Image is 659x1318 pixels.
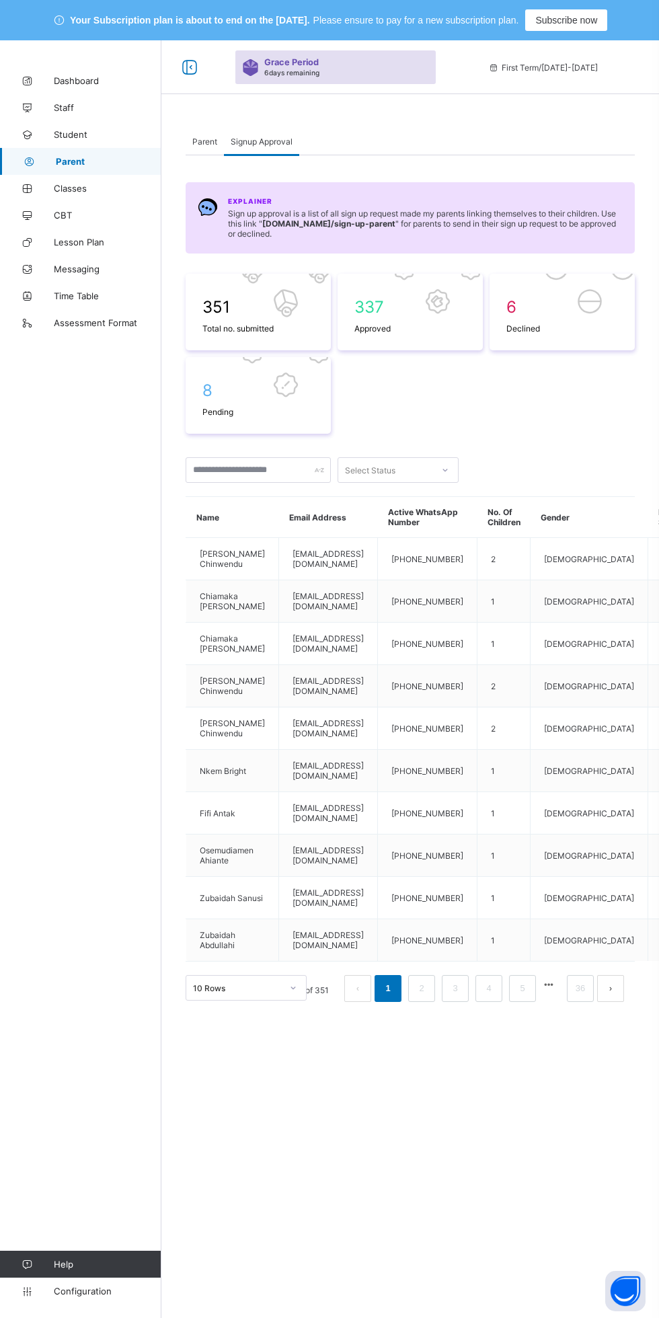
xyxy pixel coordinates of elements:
[477,750,531,792] td: 1
[186,538,279,580] td: [PERSON_NAME] Chinwendu
[477,707,531,750] td: 2
[279,665,378,707] td: [EMAIL_ADDRESS][DOMAIN_NAME]
[531,750,648,792] td: [DEMOGRAPHIC_DATA]
[202,407,314,417] span: Pending
[488,63,598,73] span: session/term information
[475,975,502,1002] li: 4
[378,497,477,538] th: Active WhatsApp Number
[54,317,161,328] span: Assessment Format
[477,835,531,877] td: 1
[506,323,618,334] span: Declined
[193,983,282,993] div: 10 Rows
[477,623,531,665] td: 1
[192,137,217,147] span: Parent
[202,381,314,400] span: 8
[279,877,378,919] td: [EMAIL_ADDRESS][DOMAIN_NAME]
[231,137,293,147] span: Signup Approval
[531,665,648,707] td: [DEMOGRAPHIC_DATA]
[531,707,648,750] td: [DEMOGRAPHIC_DATA]
[279,707,378,750] td: [EMAIL_ADDRESS][DOMAIN_NAME]
[378,665,477,707] td: [PHONE_NUMBER]
[605,1271,646,1311] button: Open asap
[279,580,378,623] td: [EMAIL_ADDRESS][DOMAIN_NAME]
[378,792,477,835] td: [PHONE_NUMBER]
[482,980,495,997] a: 4
[228,208,623,239] span: Sign up approval is a list of all sign up request made my parents linking themselves to their chi...
[279,623,378,665] td: [EMAIL_ADDRESS][DOMAIN_NAME]
[313,15,519,26] span: Please ensure to pay for a new subscription plan.
[186,665,279,707] td: [PERSON_NAME] Chinwendu
[262,219,395,229] b: [DOMAIN_NAME] /sign-up-parent
[186,877,279,919] td: Zubaidah Sanusi
[186,623,279,665] td: Chiamaka [PERSON_NAME]
[531,835,648,877] td: [DEMOGRAPHIC_DATA]
[228,197,272,205] span: Explainer
[344,975,371,1002] button: prev page
[198,197,218,217] img: Chat.054c5d80b312491b9f15f6fadeacdca6.svg
[186,750,279,792] td: Nkem Bright
[477,497,531,538] th: No. Of Children
[279,919,378,962] td: [EMAIL_ADDRESS][DOMAIN_NAME]
[54,129,161,140] span: Student
[442,975,469,1002] li: 3
[279,835,378,877] td: [EMAIL_ADDRESS][DOMAIN_NAME]
[186,919,279,962] td: Zubaidah Abdullahi
[531,623,648,665] td: [DEMOGRAPHIC_DATA]
[279,538,378,580] td: [EMAIL_ADDRESS][DOMAIN_NAME]
[378,750,477,792] td: [PHONE_NUMBER]
[477,792,531,835] td: 1
[54,290,161,301] span: Time Table
[506,297,618,317] span: 6
[186,707,279,750] td: [PERSON_NAME] Chinwendu
[477,877,531,919] td: 1
[54,210,161,221] span: CBT
[378,623,477,665] td: [PHONE_NUMBER]
[477,665,531,707] td: 2
[516,980,529,997] a: 5
[378,707,477,750] td: [PHONE_NUMBER]
[378,538,477,580] td: [PHONE_NUMBER]
[54,1259,161,1270] span: Help
[531,877,648,919] td: [DEMOGRAPHIC_DATA]
[54,102,161,113] span: Staff
[378,877,477,919] td: [PHONE_NUMBER]
[186,792,279,835] td: Fifi Antak
[70,15,309,26] span: Your Subscription plan is about to end on the [DATE].
[378,580,477,623] td: [PHONE_NUMBER]
[477,580,531,623] td: 1
[264,69,319,77] span: 6 days remaining
[449,980,461,997] a: 3
[477,538,531,580] td: 2
[375,975,401,1002] li: 1
[54,183,161,194] span: Classes
[535,15,597,26] span: Subscribe now
[54,75,161,86] span: Dashboard
[354,323,466,334] span: Approved
[509,975,536,1002] li: 5
[531,538,648,580] td: [DEMOGRAPHIC_DATA]
[279,750,378,792] td: [EMAIL_ADDRESS][DOMAIN_NAME]
[54,1286,161,1296] span: Configuration
[186,835,279,877] td: Osemudiamen Ahiante
[202,297,314,317] span: 351
[477,919,531,962] td: 1
[186,580,279,623] td: Chiamaka [PERSON_NAME]
[531,792,648,835] td: [DEMOGRAPHIC_DATA]
[539,975,558,994] li: 向后 5 页
[279,792,378,835] td: [EMAIL_ADDRESS][DOMAIN_NAME]
[531,497,648,538] th: Gender
[344,975,371,1002] li: 上一页
[186,497,279,538] th: Name
[572,980,589,997] a: 36
[54,237,161,247] span: Lesson Plan
[54,264,161,274] span: Messaging
[597,975,624,1002] button: next page
[378,919,477,962] td: [PHONE_NUMBER]
[279,497,378,538] th: Email Address
[597,975,624,1002] li: 下一页
[531,580,648,623] td: [DEMOGRAPHIC_DATA]
[378,835,477,877] td: [PHONE_NUMBER]
[264,57,319,67] span: Grace Period
[531,919,648,962] td: [DEMOGRAPHIC_DATA]
[345,457,395,483] div: Select Status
